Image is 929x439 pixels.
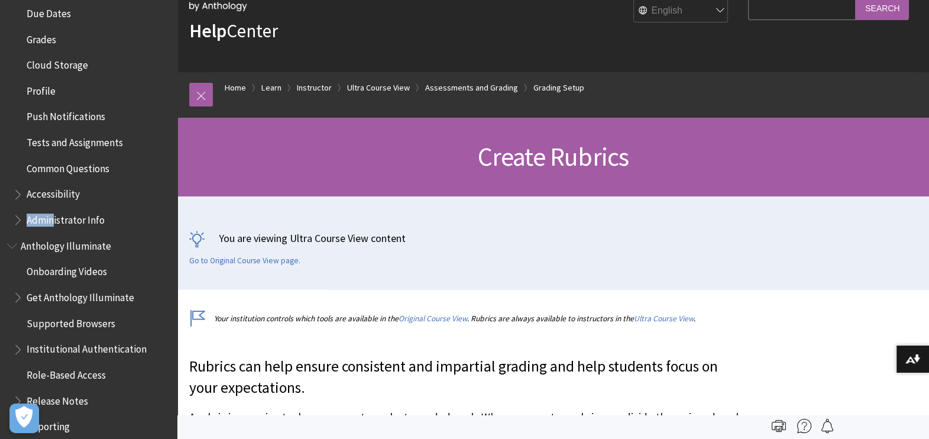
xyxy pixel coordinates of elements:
[27,288,134,304] span: Get Anthology Illuminate
[27,262,107,278] span: Onboarding Videos
[261,80,281,95] a: Learn
[21,236,111,252] span: Anthology Illuminate
[189,313,742,324] p: Your institution controls which tools are available in the . Rubrics are always available to inst...
[27,30,56,46] span: Grades
[634,314,694,324] a: Ultra Course View
[189,231,917,246] p: You are viewing Ultra Course View content
[27,391,88,407] span: Release Notes
[399,314,467,324] a: Original Course View
[297,80,332,95] a: Instructor
[27,314,115,330] span: Supported Browsers
[27,133,123,149] span: Tests and Assignments
[189,19,278,43] a: HelpCenter
[9,404,39,433] button: Open Preferences
[797,419,811,433] img: More help
[533,80,584,95] a: Grading Setup
[27,159,109,175] span: Common Questions
[425,80,518,95] a: Assessments and Grading
[772,419,786,433] img: Print
[189,356,742,399] p: Rubrics can help ensure consistent and impartial grading and help students focus on your expectat...
[225,80,246,95] a: Home
[27,185,80,201] span: Accessibility
[27,4,71,20] span: Due Dates
[27,81,56,97] span: Profile
[27,107,105,123] span: Push Notifications
[27,417,70,433] span: Reporting
[189,19,226,43] strong: Help
[347,80,410,95] a: Ultra Course View
[27,365,106,381] span: Role-Based Access
[189,256,300,266] a: Go to Original Course View page.
[27,55,88,71] span: Cloud Storage
[27,340,147,356] span: Institutional Authentication
[478,140,629,173] span: Create Rubrics
[820,419,834,433] img: Follow this page
[27,210,105,226] span: Administrator Info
